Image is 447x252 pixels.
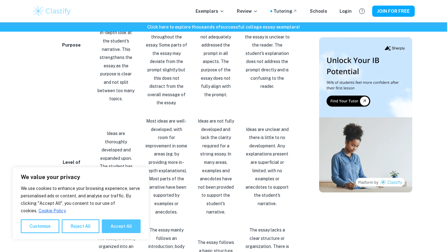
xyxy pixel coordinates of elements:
[62,43,81,47] strong: Purpose
[196,8,224,15] p: Exemplars
[237,8,258,15] p: Review
[62,219,99,233] button: Reject All
[244,125,290,208] p: Ideas are unclear and there is little to no development. Any explanations present are superficial...
[1,24,446,30] h6: Click here to explore thousands of successful college essay exemplars !
[340,8,352,15] a: Login
[146,117,187,216] p: Most ideas are well-developed, with room for improvement in some areas (eg: by providing more in-...
[21,185,141,214] p: We use cookies to enhance your browsing experience, serve personalised ads or content, and analys...
[372,6,415,17] button: JOIN FOR FREE
[63,160,80,173] strong: Level of Detail
[21,219,59,233] button: Customise
[197,117,234,216] p: Ideas are not fully developed and lack the clarity required for a strong essay. In many areas, ex...
[97,129,136,204] p: Ideas are thoroughly developed and expanded upon. The student has provided examples and anecdotes...
[32,5,72,17] img: Clastify logo
[102,219,141,233] button: Accept All
[357,6,367,16] button: Help and Feedback
[319,37,412,192] img: Thumbnail
[273,8,297,15] a: Tutoring
[38,208,66,214] a: Cookie Policy
[12,167,149,240] div: We value your privacy
[21,173,141,181] p: We value your privacy
[310,8,327,15] a: Schools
